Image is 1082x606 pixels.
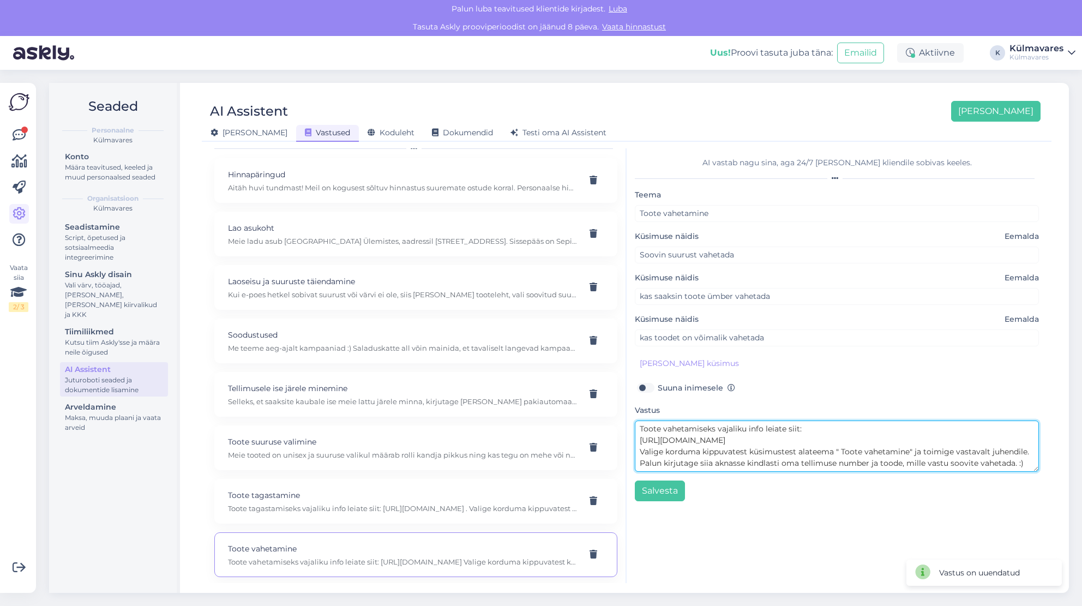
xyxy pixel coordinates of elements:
[228,290,578,299] p: Kui e-poes hetkel sobivat suurust või värvi ei ole, siis [PERSON_NAME] tooteleht, vali soovitud s...
[432,128,493,137] span: Dokumendid
[635,405,664,416] label: Vastus
[9,302,28,312] div: 2 / 3
[635,231,1039,242] label: Küsimuse näidis
[65,338,163,357] div: Kutsu tiim Askly'sse ja määra neile õigused
[605,4,630,14] span: Luba
[1005,231,1039,242] span: Eemalda
[837,43,884,63] button: Emailid
[65,151,163,163] div: Konto
[635,481,685,501] button: Salvesta
[1005,314,1039,325] span: Eemalda
[635,189,665,201] label: Teema
[635,247,1039,263] input: Näide kliendi küsimusest
[58,96,168,117] h2: Seaded
[228,436,578,448] p: Toote suuruse valimine
[228,397,578,406] p: Selleks, et saaksite kaubale ise meie lattu järele minna, kirjutage [PERSON_NAME] pakiautomaadi [...
[635,288,1039,305] input: Näide kliendi küsimusest
[65,413,163,433] div: Maksa, muuda plaani ja vaata arveid
[990,45,1005,61] div: K
[58,135,168,145] div: Külmavares
[939,567,1020,579] div: Vastus on uuendatud
[60,400,168,434] a: ArveldamineMaksa, muuda plaani ja vaata arveid
[214,212,617,256] div: Lao asukohtMeie ladu asub [GEOGRAPHIC_DATA] Ülemistes, aadressil [STREET_ADDRESS]. Sissepääs on S...
[60,362,168,397] a: AI AssistentJuturoboti seaded ja dokumentide lisamine
[65,233,163,262] div: Script, õpetused ja sotsiaalmeedia integreerimine
[1009,44,1075,62] a: KülmavaresKülmavares
[9,92,29,112] img: Askly Logo
[65,401,163,413] div: Arveldamine
[65,163,163,182] div: Määra teavitused, keeled ja muud personaalsed seaded
[9,263,28,312] div: Vaata siia
[87,194,139,203] b: Organisatsioon
[211,128,287,137] span: [PERSON_NAME]
[510,128,606,137] span: Testi oma AI Assistent
[658,381,735,395] label: Suuna inimesele
[635,205,1039,222] input: Lisa teema
[65,269,163,280] div: Sinu Askly disain
[599,22,669,32] a: Vaata hinnastust
[897,43,964,63] div: Aktiivne
[635,314,1039,325] label: Küsimuse näidis
[65,326,163,338] div: Tiimiliikmed
[228,503,578,513] p: Toote tagastamiseks vajaliku info leiate siit: [URL][DOMAIN_NAME] . Valige korduma kippuvatest kü...
[368,128,414,137] span: Koduleht
[635,355,744,372] button: [PERSON_NAME] küsimus
[710,47,731,58] b: Uus!
[228,450,578,460] p: Meie tooted on unisex ja suuruse valikul määrab rolli kandja pikkus ning kas tegu on mehe või nai...
[951,101,1041,122] button: [PERSON_NAME]
[228,222,578,234] p: Lao asukoht
[210,101,288,122] div: AI Assistent
[214,532,617,577] div: Toote vahetamineToote vahetamiseks vajaliku info leiate siit: [URL][DOMAIN_NAME] Valige korduma k...
[228,183,578,193] p: Aitäh huvi tundmast! Meil on kogusest sõltuv hinnastus suuremate ostude korral. Personaalse hinna...
[65,280,163,320] div: Vali värv, tööajad, [PERSON_NAME], [PERSON_NAME] kiirvalikud ja KKK
[65,221,163,233] div: Seadistamine
[214,479,617,524] div: Toote tagastamineToote tagastamiseks vajaliku info leiate siit: [URL][DOMAIN_NAME] . Valige kordu...
[305,128,350,137] span: Vastused
[65,364,163,375] div: AI Assistent
[1005,272,1039,284] span: Eemalda
[635,329,1039,346] input: Näide kliendi küsimusest
[228,343,578,353] p: Me teeme aeg-ajalt kampaaniad :) Saladuskatte all võin mainida, et tavaliselt langevad kampaaniad...
[65,375,163,395] div: Juturoboti seaded ja dokumentide lisamine
[635,272,1039,284] label: Küsimuse näidis
[228,275,578,287] p: Laoseisu ja suuruste täiendamine
[60,325,168,359] a: TiimiliikmedKutsu tiim Askly'sse ja määra neile õigused
[60,267,168,321] a: Sinu Askly disainVali värv, tööajad, [PERSON_NAME], [PERSON_NAME] kiirvalikud ja KKK
[60,220,168,264] a: SeadistamineScript, õpetused ja sotsiaalmeedia integreerimine
[710,46,833,59] div: Proovi tasuta juba täna:
[1009,44,1063,53] div: Külmavares
[92,125,134,135] b: Personaalne
[228,236,578,246] p: Meie ladu asub [GEOGRAPHIC_DATA] Ülemistes, aadressil [STREET_ADDRESS]. Sissepääs on Sepise tänav...
[58,203,168,213] div: Külmavares
[228,382,578,394] p: Tellimusele ise järele minemine
[228,557,578,567] p: Toote vahetamiseks vajaliku info leiate siit: [URL][DOMAIN_NAME] Valige korduma kippuvatest küsim...
[214,425,617,470] div: Toote suuruse valimineMeie tooted on unisex ja suuruse valikul määrab rolli kandja pikkus ning ka...
[214,265,617,310] div: Laoseisu ja suuruste täiendamineKui e-poes hetkel sobivat suurust või värvi ei ole, siis [PERSON_...
[228,169,578,181] p: Hinnapäringud
[60,149,168,184] a: KontoMäära teavitused, keeled ja muud personaalsed seaded
[635,157,1039,169] div: AI vastab nagu sina, aga 24/7 [PERSON_NAME] kliendile sobivas keeles.
[228,543,578,555] p: Toote vahetamine
[214,319,617,363] div: SoodustusedMe teeme aeg-ajalt kampaaniad :) Saladuskatte all võin mainida, et tavaliselt langevad...
[1009,53,1063,62] div: Külmavares
[635,421,1039,472] textarea: Toote vahetamiseks vajaliku info leiate siit: [URL][DOMAIN_NAME] Valige korduma kippuvatest küsim...
[214,158,617,203] div: HinnapäringudAitäh huvi tundmast! Meil on kogusest sõltuv hinnastus suuremate ostude korral. Pers...
[214,372,617,417] div: Tellimusele ise järele minemineSelleks, et saaksite kaubale ise meie lattu järele minna, kirjutag...
[228,489,578,501] p: Toote tagastamine
[228,329,578,341] p: Soodustused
